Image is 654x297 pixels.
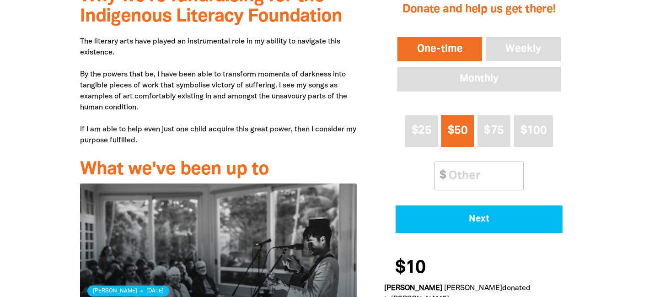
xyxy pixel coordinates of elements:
span: $ [435,162,446,190]
button: Weekly [484,35,563,63]
button: $100 [514,115,553,147]
button: $25 [405,115,438,147]
button: Monthly [396,65,563,93]
span: $75 [484,125,504,136]
span: $10 [395,259,425,277]
span: Next [408,215,550,224]
p: The literary arts have played an instrumental role in my ability to navigate this existence. By t... [80,36,357,146]
span: $25 [412,125,431,136]
span: $50 [448,125,467,136]
span: $100 [520,125,547,136]
em: [PERSON_NAME] [444,285,502,292]
input: Other [442,162,523,190]
button: One-time [396,35,484,63]
button: Pay with Credit Card [396,205,563,233]
h3: What we've been up to [80,160,357,180]
button: $50 [441,115,474,147]
em: [PERSON_NAME] [384,285,442,292]
button: $75 [477,115,510,147]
